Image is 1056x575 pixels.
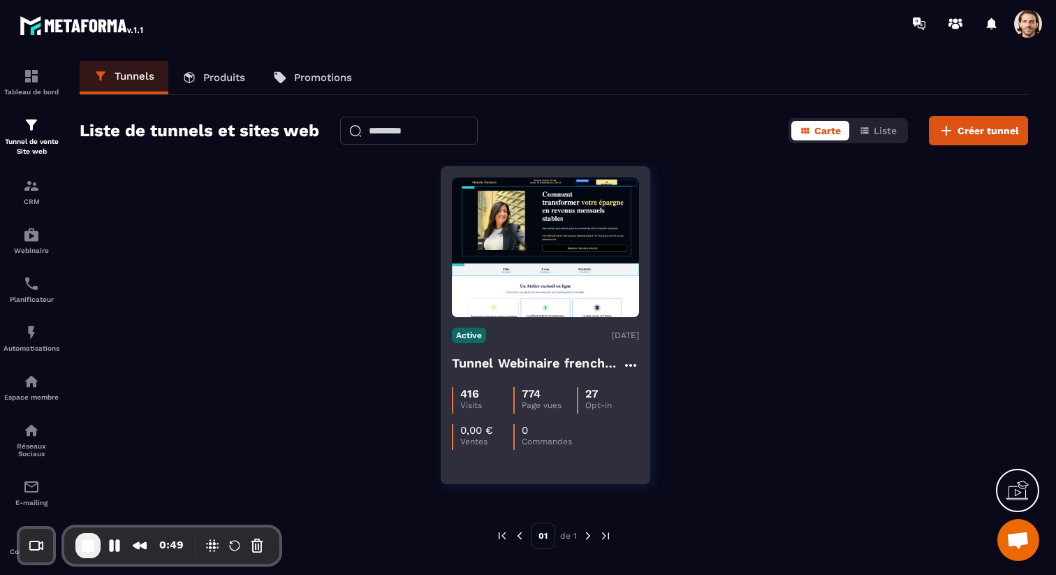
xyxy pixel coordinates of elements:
[560,530,577,541] p: de 1
[599,530,612,542] img: next
[814,125,841,136] span: Carte
[3,412,59,468] a: social-networksocial-networkRéseaux Sociaux
[452,328,486,343] p: Active
[513,530,526,542] img: prev
[582,530,594,542] img: next
[496,530,508,542] img: prev
[585,387,598,400] p: 27
[3,296,59,303] p: Planificateur
[3,344,59,352] p: Automatisations
[80,117,319,145] h2: Liste de tunnels et sites web
[460,437,513,446] p: Ventes
[23,117,40,133] img: formation
[3,314,59,363] a: automationsautomationsAutomatisations
[3,517,59,566] a: accountantaccountantComptabilité
[460,387,479,400] p: 416
[3,442,59,458] p: Réseaux Sociaux
[460,400,513,410] p: Visits
[3,393,59,401] p: Espace membre
[3,57,59,106] a: formationformationTableau de bord
[522,400,577,410] p: Page vues
[23,177,40,194] img: formation
[203,71,245,84] p: Produits
[958,124,1019,138] span: Créer tunnel
[294,71,352,84] p: Promotions
[452,354,622,373] h4: Tunnel Webinaire frenchy partners
[3,548,59,555] p: Comptabilité
[522,387,541,400] p: 774
[115,70,154,82] p: Tunnels
[80,61,168,94] a: Tunnels
[3,137,59,157] p: Tunnel de vente Site web
[23,422,40,439] img: social-network
[874,125,897,136] span: Liste
[3,167,59,216] a: formationformationCRM
[259,61,366,94] a: Promotions
[3,106,59,167] a: formationformationTunnel de vente Site web
[522,437,575,446] p: Commandes
[791,121,849,140] button: Carte
[3,216,59,265] a: automationsautomationsWebinaire
[3,265,59,314] a: schedulerschedulerPlanificateur
[3,88,59,96] p: Tableau de bord
[23,275,40,292] img: scheduler
[929,116,1028,145] button: Créer tunnel
[585,400,638,410] p: Opt-in
[612,330,639,340] p: [DATE]
[3,468,59,517] a: emailemailE-mailing
[23,373,40,390] img: automations
[3,499,59,507] p: E-mailing
[3,247,59,254] p: Webinaire
[3,363,59,412] a: automationsautomationsEspace membre
[23,324,40,341] img: automations
[460,424,493,437] p: 0,00 €
[452,177,639,317] img: image
[851,121,905,140] button: Liste
[3,198,59,205] p: CRM
[531,523,555,549] p: 01
[522,424,528,437] p: 0
[168,61,259,94] a: Produits
[23,226,40,243] img: automations
[23,68,40,85] img: formation
[23,479,40,495] img: email
[997,519,1039,561] div: Ouvrir le chat
[20,13,145,38] img: logo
